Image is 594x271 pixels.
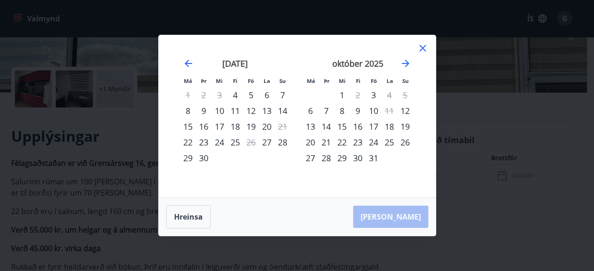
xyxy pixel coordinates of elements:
[318,134,334,150] td: þriðjudagur, 21. október 2025
[216,77,223,84] small: Mi
[400,58,411,69] div: Move forward to switch to the next month.
[350,87,366,103] div: Aðeins útritun í boði
[334,87,350,103] div: 1
[243,119,259,134] div: 19
[381,134,397,150] div: 25
[201,77,207,84] small: Þr
[366,103,381,119] div: 10
[259,119,275,134] td: laugardagur, 20. september 2025
[334,87,350,103] td: miðvikudagur, 1. október 2025
[318,119,334,134] div: 14
[334,119,350,134] div: 15
[366,119,381,134] td: föstudagur, 17. október 2025
[371,77,377,84] small: Fö
[334,103,350,119] div: 8
[366,87,381,103] div: Aðeins innritun í boði
[381,87,397,103] td: Not available. laugardagur, 4. október 2025
[397,103,413,119] td: sunnudagur, 12. október 2025
[381,103,397,119] div: Aðeins útritun í boði
[180,150,196,166] div: 29
[275,103,291,119] td: sunnudagur, 14. september 2025
[366,134,381,150] div: 24
[381,119,397,134] td: laugardagur, 18. október 2025
[196,119,212,134] td: þriðjudagur, 16. september 2025
[332,58,383,69] strong: október 2025
[184,77,192,84] small: Má
[259,87,275,103] td: laugardagur, 6. september 2025
[212,87,227,103] td: Not available. miðvikudagur, 3. september 2025
[350,103,366,119] div: 9
[366,103,381,119] td: föstudagur, 10. október 2025
[212,134,227,150] td: miðvikudagur, 24. september 2025
[318,103,334,119] td: þriðjudagur, 7. október 2025
[180,103,196,119] div: 8
[196,119,212,134] div: 16
[303,134,318,150] td: mánudagur, 20. október 2025
[402,77,409,84] small: Su
[259,119,275,134] div: 20
[212,103,227,119] div: 10
[212,134,227,150] div: 24
[307,77,315,84] small: Má
[303,103,318,119] div: Aðeins innritun í boði
[196,150,212,166] td: þriðjudagur, 30. september 2025
[318,134,334,150] div: 21
[259,103,275,119] div: 13
[227,134,243,150] div: 25
[275,119,291,134] div: Aðeins útritun í boði
[350,119,366,134] td: fimmtudagur, 16. október 2025
[227,119,243,134] div: 18
[243,134,259,150] div: Aðeins útritun í boði
[196,103,212,119] td: þriðjudagur, 9. september 2025
[350,134,366,150] td: fimmtudagur, 23. október 2025
[243,103,259,119] div: 12
[180,87,196,103] td: Not available. mánudagur, 1. september 2025
[397,119,413,134] td: sunnudagur, 19. október 2025
[170,46,425,186] div: Calendar
[264,77,270,84] small: La
[366,150,381,166] td: föstudagur, 31. október 2025
[350,150,366,166] div: 30
[387,77,393,84] small: La
[166,205,211,228] button: Hreinsa
[350,119,366,134] div: 16
[324,77,329,84] small: Þr
[366,134,381,150] td: föstudagur, 24. október 2025
[275,134,291,150] div: 28
[381,87,397,103] div: Aðeins útritun í boði
[334,103,350,119] td: miðvikudagur, 8. október 2025
[318,119,334,134] td: þriðjudagur, 14. október 2025
[350,134,366,150] div: 23
[339,77,346,84] small: Mi
[227,119,243,134] td: fimmtudagur, 18. september 2025
[318,150,334,166] div: 28
[243,119,259,134] td: föstudagur, 19. september 2025
[334,134,350,150] div: 22
[303,119,318,134] td: mánudagur, 13. október 2025
[275,87,291,103] div: 7
[196,150,212,166] div: 30
[243,103,259,119] td: föstudagur, 12. september 2025
[350,103,366,119] td: fimmtudagur, 9. október 2025
[303,150,318,166] td: mánudagur, 27. október 2025
[397,134,413,150] div: 26
[275,87,291,103] td: sunnudagur, 7. september 2025
[350,87,366,103] td: Not available. fimmtudagur, 2. október 2025
[334,134,350,150] td: miðvikudagur, 22. október 2025
[227,87,243,103] td: fimmtudagur, 4. september 2025
[356,77,361,84] small: Fi
[233,77,238,84] small: Fi
[275,119,291,134] td: Not available. sunnudagur, 21. september 2025
[381,119,397,134] div: 18
[381,103,397,119] td: Not available. laugardagur, 11. október 2025
[303,119,318,134] div: 13
[279,77,286,84] small: Su
[366,87,381,103] td: föstudagur, 3. október 2025
[275,134,291,150] td: sunnudagur, 28. september 2025
[259,87,275,103] div: 6
[303,150,318,166] div: 27
[366,150,381,166] div: 31
[196,103,212,119] div: 9
[243,134,259,150] td: Not available. föstudagur, 26. september 2025
[259,134,275,150] div: Aðeins innritun í boði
